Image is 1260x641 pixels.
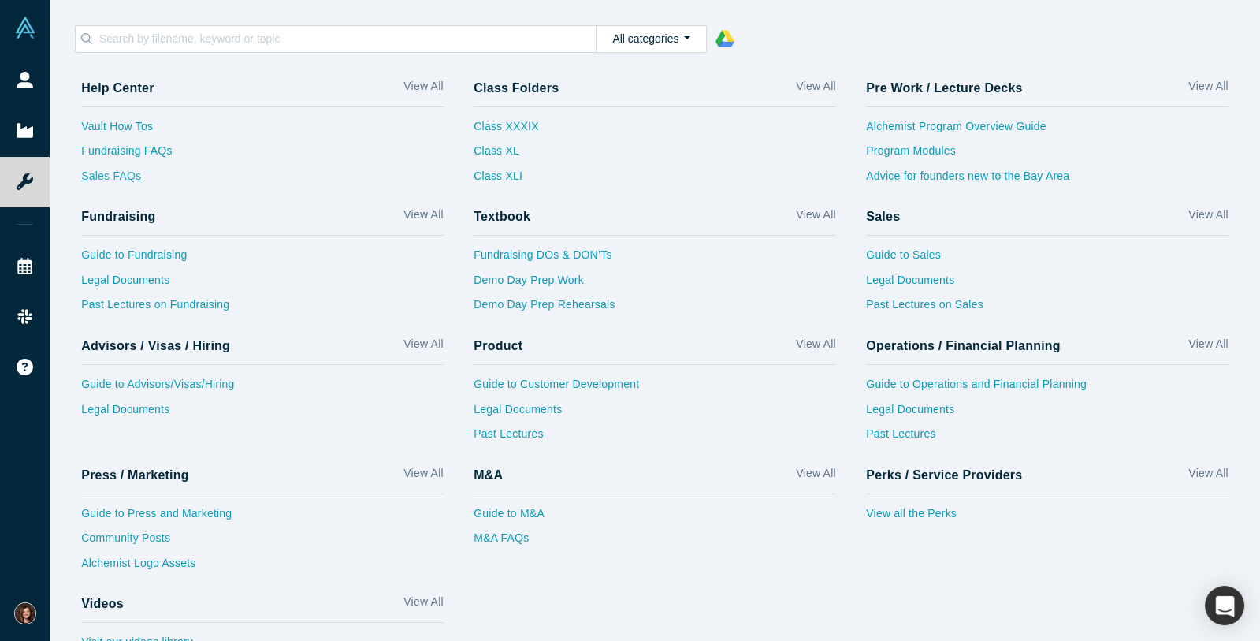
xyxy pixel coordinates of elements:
h4: Class Folders [474,80,559,95]
a: Guide to Press and Marketing [81,505,444,531]
a: Guide to Sales [866,247,1228,272]
h4: Help Center [81,80,154,95]
a: View All [403,207,443,229]
a: Guide to M&A [474,505,836,531]
h4: Advisors / Visas / Hiring [81,338,230,353]
a: Alchemist Logo Assets [81,555,444,580]
img: Tatiana Botskina's Account [14,602,36,624]
h4: Videos [81,596,124,611]
a: Class XL [474,143,538,168]
a: View All [1188,207,1228,229]
a: View All [403,336,443,359]
a: Demo Day Prep Work [474,272,836,297]
h4: M&A [474,468,503,483]
a: View All [796,78,835,101]
a: Class XXXIX [474,118,538,143]
a: Past Lectures [866,426,1228,451]
button: All categories [596,25,707,53]
h4: Sales [866,209,900,224]
a: Sales FAQs [81,168,444,193]
h4: Fundraising [81,209,155,224]
a: Fundraising DOs & DON’Ts [474,247,836,272]
a: Past Lectures on Sales [866,296,1228,322]
a: View All [1188,465,1228,488]
a: View All [796,465,835,488]
input: Search by filename, keyword or topic [98,28,596,49]
a: Guide to Fundraising [81,247,444,272]
h4: Product [474,338,522,353]
a: View all the Perks [866,505,1228,531]
a: View All [796,336,835,359]
a: Legal Documents [474,401,836,427]
a: Fundraising FAQs [81,143,444,168]
a: View All [1188,336,1228,359]
a: View All [796,207,835,229]
a: View All [1188,78,1228,101]
a: Program Modules [866,143,1228,168]
h4: Textbook [474,209,530,224]
a: View All [403,465,443,488]
a: Demo Day Prep Rehearsals [474,296,836,322]
img: Alchemist Vault Logo [14,17,36,39]
a: Community Posts [81,530,444,555]
a: Alchemist Program Overview Guide [866,118,1228,143]
a: Guide to Advisors/Visas/Hiring [81,376,444,401]
h4: Operations / Financial Planning [866,338,1061,353]
h4: Pre Work / Lecture Decks [866,80,1022,95]
a: Vault How Tos [81,118,444,143]
a: Class XLI [474,168,538,193]
h4: Press / Marketing [81,468,189,483]
a: Guide to Operations and Financial Planning [866,376,1228,401]
a: M&A FAQs [474,530,836,555]
a: Legal Documents [81,272,444,297]
a: Advice for founders new to the Bay Area [866,168,1228,193]
a: Past Lectures on Fundraising [81,296,444,322]
a: Guide to Customer Development [474,376,836,401]
a: View All [403,594,443,617]
a: Legal Documents [81,401,444,427]
a: Past Lectures [474,426,836,451]
h4: Perks / Service Providers [866,468,1022,483]
a: View All [403,78,443,101]
a: Legal Documents [866,272,1228,297]
a: Legal Documents [866,401,1228,427]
